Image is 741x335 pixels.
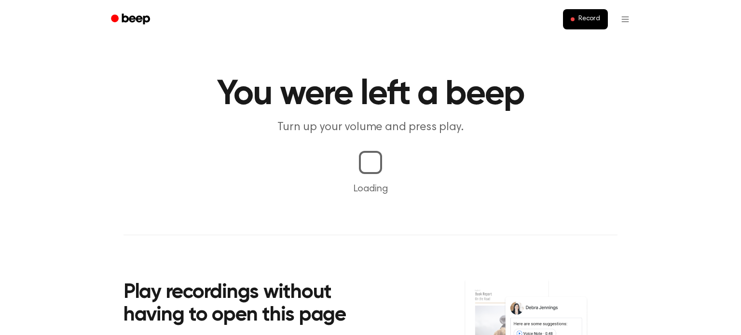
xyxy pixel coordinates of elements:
p: Turn up your volume and press play. [185,120,556,135]
p: Loading [12,182,729,196]
span: Record [578,15,600,24]
a: Beep [104,10,159,29]
h2: Play recordings without having to open this page [123,281,384,327]
button: Open menu [614,8,637,31]
h1: You were left a beep [123,77,617,112]
button: Record [563,9,608,29]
